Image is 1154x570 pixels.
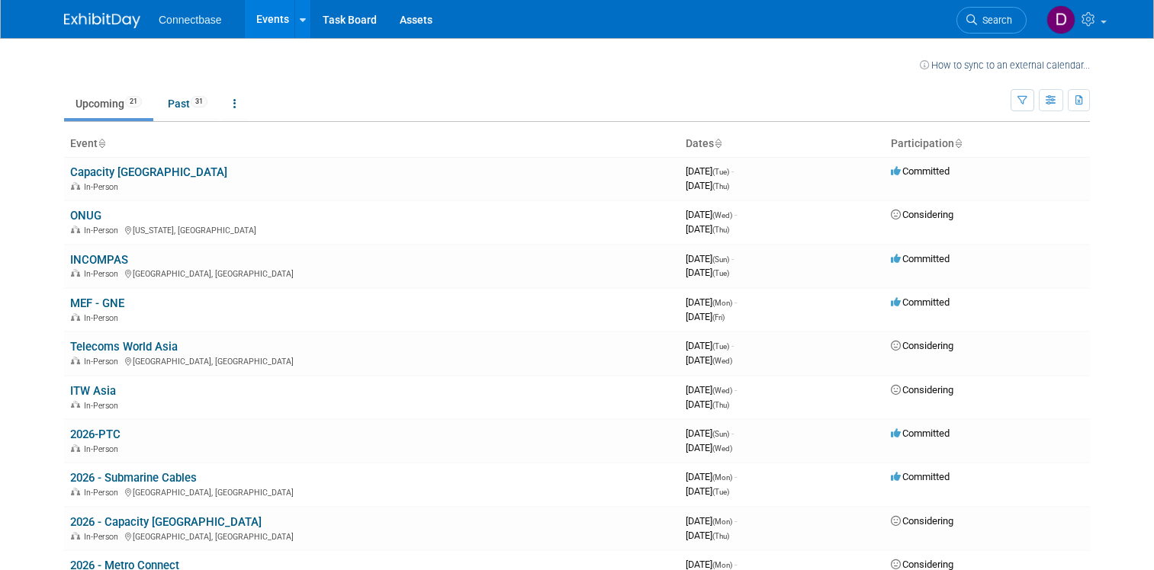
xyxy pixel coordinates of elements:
[71,313,80,321] img: In-Person Event
[712,444,732,453] span: (Wed)
[686,442,732,453] span: [DATE]
[64,89,153,118] a: Upcoming21
[71,357,80,364] img: In-Person Event
[70,253,128,267] a: INCOMPAS
[70,267,673,279] div: [GEOGRAPHIC_DATA], [GEOGRAPHIC_DATA]
[70,209,101,223] a: ONUG
[70,296,124,310] a: MEF - GNE
[84,226,123,235] span: In-Person
[686,253,734,264] span: [DATE]
[891,296,950,308] span: Committed
[1046,5,1075,34] img: Daniel Suarez
[731,340,734,351] span: -
[686,354,732,366] span: [DATE]
[686,471,737,482] span: [DATE]
[712,342,729,351] span: (Tue)
[891,559,953,570] span: Considering
[84,488,123,498] span: In-Person
[70,223,673,235] div: [US_STATE], [GEOGRAPHIC_DATA]
[686,427,734,439] span: [DATE]
[686,399,729,410] span: [DATE]
[735,471,737,482] span: -
[712,255,729,264] span: (Sun)
[686,296,737,308] span: [DATE]
[891,384,953,395] span: Considering
[885,131,1090,157] th: Participation
[686,180,729,191] span: [DATE]
[731,253,734,264] span: -
[891,427,950,439] span: Committed
[954,137,962,149] a: Sort by Participation Type
[956,7,1027,34] a: Search
[712,168,729,176] span: (Tue)
[71,182,80,190] img: In-Person Event
[731,165,734,177] span: -
[712,357,732,365] span: (Wed)
[84,401,123,411] span: In-Person
[735,384,737,395] span: -
[125,96,142,107] span: 21
[735,296,737,308] span: -
[686,384,737,395] span: [DATE]
[84,182,123,192] span: In-Person
[71,444,80,452] img: In-Person Event
[70,427,121,441] a: 2026-PTC
[712,430,729,438] span: (Sun)
[71,226,80,233] img: In-Person Event
[71,401,80,408] img: In-Person Event
[686,340,734,351] span: [DATE]
[84,313,123,323] span: In-Person
[712,313,725,322] span: (Fri)
[680,131,885,157] th: Dates
[712,269,729,277] span: (Tue)
[98,137,105,149] a: Sort by Event Name
[712,473,732,482] span: (Mon)
[84,269,123,279] span: In-Person
[712,488,729,496] span: (Tue)
[891,340,953,351] span: Considering
[686,311,725,322] span: [DATE]
[891,209,953,220] span: Considering
[84,532,123,542] span: In-Person
[70,515,262,529] a: 2026 - Capacity [GEOGRAPHIC_DATA]
[686,267,729,278] span: [DATE]
[712,182,729,191] span: (Thu)
[71,488,80,495] img: In-Person Event
[735,515,737,527] span: -
[712,386,732,395] span: (Wed)
[70,471,197,485] a: 2026 - Submarine Cables
[712,211,732,219] span: (Wed)
[686,223,729,235] span: [DATE]
[70,485,673,498] div: [GEOGRAPHIC_DATA], [GEOGRAPHIC_DATA]
[891,165,950,177] span: Committed
[712,517,732,526] span: (Mon)
[70,384,116,398] a: ITW Asia
[84,357,123,367] span: In-Person
[977,14,1012,26] span: Search
[891,515,953,527] span: Considering
[191,96,207,107] span: 31
[686,530,729,541] span: [DATE]
[712,561,732,569] span: (Mon)
[920,59,1090,71] a: How to sync to an external calendar...
[686,559,737,570] span: [DATE]
[84,444,123,454] span: In-Person
[70,530,673,542] div: [GEOGRAPHIC_DATA], [GEOGRAPHIC_DATA]
[70,165,227,179] a: Capacity [GEOGRAPHIC_DATA]
[712,532,729,540] span: (Thu)
[735,559,737,570] span: -
[686,485,729,497] span: [DATE]
[686,515,737,527] span: [DATE]
[714,137,722,149] a: Sort by Start Date
[159,14,222,26] span: Connectbase
[731,427,734,439] span: -
[712,299,732,307] span: (Mon)
[156,89,219,118] a: Past31
[686,165,734,177] span: [DATE]
[712,401,729,409] span: (Thu)
[735,209,737,220] span: -
[712,226,729,234] span: (Thu)
[891,253,950,264] span: Committed
[70,340,178,354] a: Telecoms World Asia
[64,131,680,157] th: Event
